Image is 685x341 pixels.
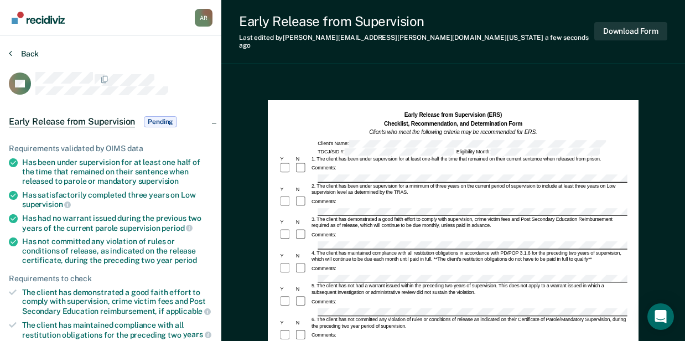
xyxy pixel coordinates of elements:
[310,265,337,271] div: Comments:
[310,232,337,238] div: Comments:
[22,288,212,316] div: The client has demonstrated a good faith effort to comply with supervision, crime victim fees and...
[9,274,212,283] div: Requirements to check
[9,144,212,153] div: Requirements validated by OIMS data
[162,224,193,232] span: period
[195,9,212,27] button: Profile dropdown button
[144,116,177,127] span: Pending
[195,9,212,27] div: A R
[279,320,294,326] div: Y
[183,330,211,339] span: years
[138,177,179,185] span: supervision
[369,128,537,135] em: Clients who meet the following criteria may be recommended for ERS.
[279,253,294,259] div: Y
[22,237,212,265] div: Has not committed any violation of rules or conditions of release, as indicated on the release ce...
[279,220,294,226] div: Y
[279,186,294,192] div: Y
[239,34,589,49] span: a few seconds ago
[310,317,627,329] div: 6. The client has not committed any violation of rules or conditions of release as indicated on t...
[239,13,594,29] div: Early Release from Supervision
[310,332,337,338] div: Comments:
[310,283,627,296] div: 5. The client has not had a warrant issued within the preceding two years of supervision. This do...
[310,299,337,305] div: Comments:
[294,253,310,259] div: N
[310,165,337,171] div: Comments:
[310,156,627,162] div: 1. The client has been under supervision for at least one-half the time that remained on their cu...
[294,320,310,326] div: N
[279,156,294,162] div: Y
[384,120,522,126] strong: Checklist, Recommendation, and Determination Form
[22,190,212,209] div: Has satisfactorily completed three years on Low
[279,286,294,292] div: Y
[9,116,135,127] span: Early Release from Supervision
[310,216,627,229] div: 3. The client has demonstrated a good faith effort to comply with supervision, crime victim fees ...
[239,34,594,50] div: Last edited by [PERSON_NAME][EMAIL_ADDRESS][PERSON_NAME][DOMAIN_NAME][US_STATE]
[174,256,197,265] span: period
[310,250,627,262] div: 4. The client has maintained compliance with all restitution obligations in accordance with PD/PO...
[22,321,212,339] div: The client has maintained compliance with all restitution obligations for the preceding two
[594,22,667,40] button: Download Form
[294,286,310,292] div: N
[455,148,601,156] div: Eligibility Month:
[166,307,211,316] span: applicable
[22,214,212,232] div: Has had no warrant issued during the previous two years of the current parole supervision
[404,112,502,118] strong: Early Release from Supervision (ERS)
[294,156,310,162] div: N
[22,158,212,185] div: Has been under supervision for at least one half of the time that remained on their sentence when...
[310,183,627,196] div: 2. The client has been under supervision for a minimum of three years on the current period of su...
[310,199,337,205] div: Comments:
[316,148,455,156] div: TDCJ/SID #:
[294,186,310,192] div: N
[316,139,607,147] div: Client's Name:
[9,49,39,59] button: Back
[12,12,65,24] img: Recidiviz
[22,200,71,209] span: supervision
[647,303,674,330] div: Open Intercom Messenger
[294,220,310,226] div: N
